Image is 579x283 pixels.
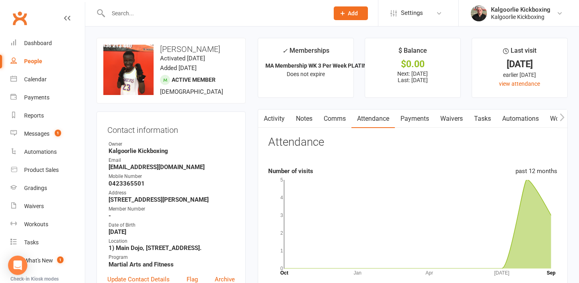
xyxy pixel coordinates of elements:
[491,6,550,13] div: Kalgoorlie Kickboxing
[103,45,239,54] h3: [PERSON_NAME]
[10,161,85,179] a: Product Sales
[109,261,235,268] strong: Martial Arts and Fitness
[10,70,85,89] a: Calendar
[10,215,85,233] a: Workouts
[103,45,154,95] img: image1755856234.png
[334,6,368,20] button: Add
[372,60,453,68] div: $0.00
[109,163,235,171] strong: [EMAIL_ADDRESS][DOMAIN_NAME]
[348,10,358,17] span: Add
[160,64,197,72] time: Added [DATE]
[109,228,235,235] strong: [DATE]
[109,238,235,245] div: Location
[10,34,85,52] a: Dashboard
[503,45,536,60] div: Last visit
[479,60,560,68] div: [DATE]
[109,244,235,252] strong: 1) Main Dojo, [STREET_ADDRESS].
[109,140,235,148] div: Owner
[24,203,44,209] div: Waivers
[160,88,223,95] span: [DEMOGRAPHIC_DATA]
[24,94,49,101] div: Payments
[109,221,235,229] div: Date of Birth
[10,233,85,252] a: Tasks
[398,45,427,60] div: $ Balance
[24,221,48,227] div: Workouts
[10,252,85,270] a: What's New1
[24,76,47,83] div: Calendar
[499,81,540,87] a: view attendance
[109,157,235,164] div: Email
[10,8,30,28] a: Clubworx
[351,109,395,128] a: Attendance
[318,109,351,128] a: Comms
[8,256,27,275] div: Open Intercom Messenger
[268,136,324,149] h3: Attendance
[24,58,42,64] div: People
[10,197,85,215] a: Waivers
[10,52,85,70] a: People
[468,109,497,128] a: Tasks
[106,8,323,19] input: Search...
[24,130,49,137] div: Messages
[24,40,52,46] div: Dashboard
[479,70,560,79] div: earlier [DATE]
[515,166,557,176] div: past 12 months
[282,47,287,55] i: ✓
[24,112,44,119] div: Reports
[497,109,544,128] a: Automations
[471,5,487,21] img: thumb_image1664779456.png
[435,109,468,128] a: Waivers
[109,180,235,187] strong: 0423365501
[282,45,329,60] div: Memberships
[258,109,290,128] a: Activity
[109,254,235,261] div: Program
[10,143,85,161] a: Automations
[24,257,53,264] div: What's New
[109,189,235,197] div: Address
[55,130,61,136] span: 1
[10,179,85,197] a: Gradings
[107,122,235,134] h3: Contact information
[265,62,376,69] strong: MA Membership WK 3 Per Week PLATINUM
[109,196,235,203] strong: [STREET_ADDRESS][PERSON_NAME]
[24,185,47,191] div: Gradings
[24,149,57,155] div: Automations
[109,147,235,155] strong: Kalgoorlie Kickboxing
[491,13,550,21] div: Kalgoorlie Kickboxing
[109,205,235,213] div: Member Number
[401,4,423,22] span: Settings
[24,239,39,246] div: Tasks
[109,212,235,219] strong: -
[290,109,318,128] a: Notes
[287,71,325,77] span: Does not expire
[268,167,313,175] strong: Number of visits
[24,167,59,173] div: Product Sales
[160,55,205,62] time: Activated [DATE]
[57,256,64,263] span: 1
[372,70,453,83] p: Next: [DATE] Last: [DATE]
[10,89,85,107] a: Payments
[10,107,85,125] a: Reports
[10,125,85,143] a: Messages 1
[109,173,235,180] div: Mobile Number
[395,109,435,128] a: Payments
[172,76,216,83] span: Active member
